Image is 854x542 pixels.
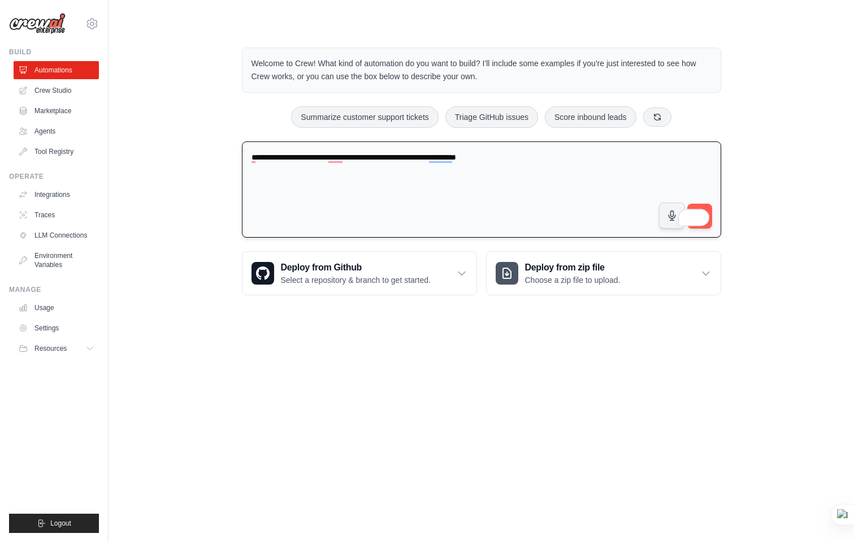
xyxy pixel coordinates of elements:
a: Settings [14,319,99,337]
img: Logo [9,13,66,35]
a: Agents [14,122,99,140]
button: Summarize customer support tickets [291,106,438,128]
a: LLM Connections [14,226,99,244]
p: Select a repository & branch to get started. [281,274,431,286]
button: Logout [9,514,99,533]
a: Integrations [14,186,99,204]
p: Welcome to Crew! What kind of automation do you want to build? I'll include some examples if you'... [252,57,712,83]
a: Crew Studio [14,81,99,100]
iframe: Chat Widget [797,488,854,542]
a: Tool Registry [14,143,99,161]
button: Triage GitHub issues [445,106,538,128]
div: Build [9,48,99,57]
a: Usage [14,299,99,317]
button: Score inbound leads [545,106,636,128]
textarea: To enrich screen reader interactions, please activate Accessibility in Grammarly extension settings [242,141,721,238]
a: Environment Variables [14,247,99,274]
h3: Deploy from zip file [525,261,621,274]
a: Automations [14,61,99,79]
p: Choose a zip file to upload. [525,274,621,286]
h3: Deploy from Github [281,261,431,274]
div: Operate [9,172,99,181]
span: Resources [34,344,67,353]
a: Marketplace [14,102,99,120]
a: Traces [14,206,99,224]
div: Manage [9,285,99,294]
span: Logout [50,519,71,528]
button: Resources [14,339,99,358]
